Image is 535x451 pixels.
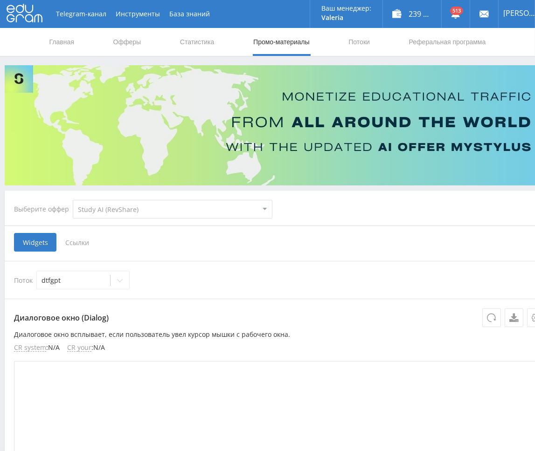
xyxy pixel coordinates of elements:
a: Реферальная программа [408,28,487,56]
span: Ссылки [56,233,98,252]
a: Офферы [112,28,142,56]
a: Потоки [347,28,371,56]
span: CR system [14,344,46,352]
div: Выберите оффер [14,205,73,213]
a: Главная [49,28,75,56]
a: Статистика [179,28,215,56]
li: : N/A [14,344,60,352]
a: Скачать [505,308,523,327]
button: Обновить [482,308,501,327]
span: Widgets [14,233,56,252]
a: Промо-материалы [252,28,310,56]
p: Ваш менеджер: [321,5,371,12]
span: CR your [67,344,91,352]
li: : N/A [67,344,105,352]
p: Valeria [321,14,371,21]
